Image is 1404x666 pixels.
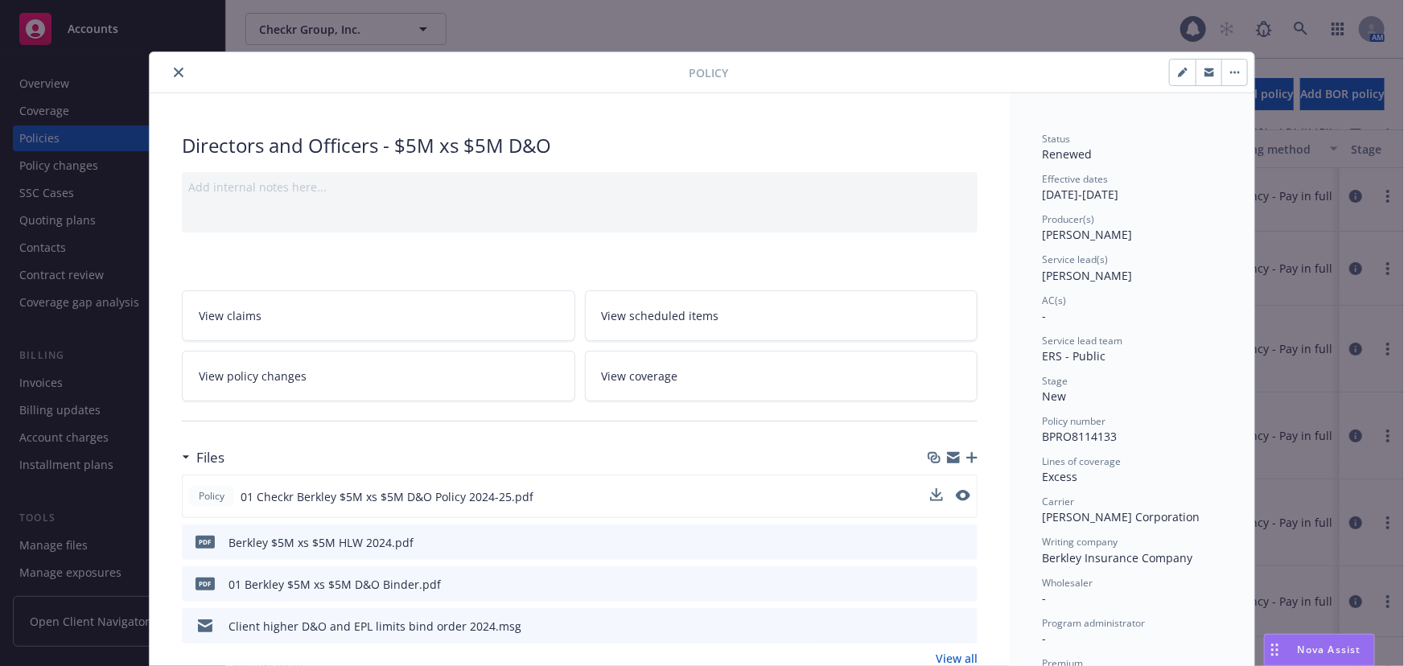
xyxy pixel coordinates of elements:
div: Drag to move [1265,635,1285,665]
button: download file [931,534,944,551]
span: View policy changes [199,368,307,384]
span: Policy [196,489,228,504]
span: Wholesaler [1042,576,1093,590]
button: preview file [957,576,971,593]
span: Effective dates [1042,172,1108,186]
button: Nova Assist [1264,634,1375,666]
span: - [1042,308,1046,323]
span: AC(s) [1042,294,1066,307]
button: preview file [957,534,971,551]
span: Nova Assist [1298,643,1361,656]
span: [PERSON_NAME] Corporation [1042,509,1200,524]
button: preview file [956,488,970,505]
span: [PERSON_NAME] [1042,227,1132,242]
span: Policy number [1042,414,1105,428]
span: Renewed [1042,146,1092,162]
h3: Files [196,447,224,468]
span: Producer(s) [1042,212,1094,226]
span: Service lead(s) [1042,253,1108,266]
span: New [1042,388,1066,404]
span: Stage [1042,374,1068,388]
div: Directors and Officers - $5M xs $5M D&O [182,132,978,159]
div: 01 Berkley $5M xs $5M D&O Binder.pdf [229,576,441,593]
div: Client higher D&O and EPL limits bind order 2024.msg [229,618,521,635]
button: download file [930,488,943,505]
span: BPRO8114133 [1042,429,1117,444]
span: Status [1042,132,1070,146]
span: ERS - Public [1042,348,1105,364]
a: View claims [182,290,575,341]
button: preview file [957,618,971,635]
span: pdf [196,578,215,590]
span: Policy [689,64,728,81]
div: Berkley $5M xs $5M HLW 2024.pdf [229,534,414,551]
span: Carrier [1042,495,1074,508]
span: View scheduled items [602,307,719,324]
div: [DATE] - [DATE] [1042,172,1222,203]
span: - [1042,631,1046,646]
span: Berkley Insurance Company [1042,550,1192,565]
a: View policy changes [182,351,575,401]
div: Add internal notes here... [188,179,971,195]
span: 01 Checkr Berkley $5M xs $5M D&O Policy 2024-25.pdf [241,488,533,505]
div: Files [182,447,224,468]
button: download file [930,488,943,501]
span: - [1042,590,1046,606]
a: View scheduled items [585,290,978,341]
span: pdf [196,536,215,548]
button: close [169,63,188,82]
button: preview file [956,490,970,501]
span: Program administrator [1042,616,1145,630]
button: download file [931,618,944,635]
span: View coverage [602,368,678,384]
span: Writing company [1042,535,1118,549]
span: Excess [1042,469,1077,484]
span: View claims [199,307,261,324]
a: View coverage [585,351,978,401]
span: [PERSON_NAME] [1042,268,1132,283]
span: Service lead team [1042,334,1122,347]
span: Lines of coverage [1042,454,1121,468]
button: download file [931,576,944,593]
